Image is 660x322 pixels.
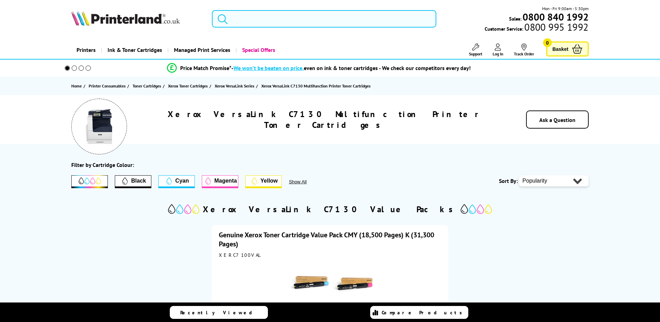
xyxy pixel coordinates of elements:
span: Xerox Toner Cartridges [168,82,208,90]
button: Show All [289,179,325,184]
button: Magenta [202,175,238,188]
a: Printerland Logo [71,10,203,27]
span: 0800 995 1992 [523,24,588,30]
span: We won’t be beaten on price, [233,64,304,71]
div: XERC7100VAL [219,252,441,258]
span: Compare Products [382,309,466,316]
span: Log In [493,51,503,56]
a: Track Order [514,44,534,56]
button: Cyan [158,175,195,188]
span: 0 [543,38,552,47]
a: Printer Consumables [89,82,127,90]
a: Toner Cartridges [133,82,163,90]
a: Ink & Toner Cartridges [101,41,167,59]
span: Black [131,178,146,184]
span: Cyan [175,178,189,184]
b: 0800 840 1992 [523,10,589,23]
a: Support [469,44,482,56]
span: Toner Cartridges [133,82,161,90]
a: Managed Print Services [167,41,236,59]
img: Printerland Logo [71,10,180,26]
span: Printer Consumables [89,82,126,90]
a: Xerox VersaLink Series [215,82,256,90]
span: Recently Viewed [180,309,259,316]
li: modal_Promise [55,62,583,74]
span: Sort By: [499,177,518,184]
span: Customer Service: [485,24,588,32]
a: Log In [493,44,503,56]
div: Filter by Cartridge Colour: [71,161,134,168]
span: Support [469,51,482,56]
span: Yellow [261,178,278,184]
a: Xerox Toner Cartridges [168,82,209,90]
a: Printers [71,41,101,59]
a: Home [71,82,84,90]
span: Magenta [214,178,237,184]
span: Ink & Toner Cartridges [108,41,162,59]
div: - even on ink & toner cartridges - We check our competitors every day! [231,64,471,71]
a: Special Offers [236,41,280,59]
button: Filter by Black [115,175,151,188]
a: Recently Viewed [170,306,268,319]
h2: Xerox VersaLink C7130 Value Packs [203,204,457,215]
span: Price Match Promise* [180,64,231,71]
span: Xerox VersaLink C7130 Multifunction Printer Toner Cartridges [261,83,371,89]
button: Yellow [245,175,282,188]
a: Ask a Question [539,116,575,123]
span: Basket [552,44,568,54]
span: Sales: [509,15,522,22]
a: Genuine Xerox Toner Cartridge Value Pack CMY (18,500 Pages) K (31,300 Pages) [219,230,434,248]
a: Basket 0 [546,41,589,56]
span: Xerox VersaLink Series [215,82,254,90]
a: Compare Products [370,306,468,319]
span: Mon - Fri 9:00am - 5:30pm [542,5,589,12]
a: 0800 840 1992 [522,14,589,20]
h1: Xerox VersaLink C7130 Multifunction Printer Toner Cartridges [148,109,500,130]
img: Xerox VersaLink C7130 Multifunction Printer Toner Cartridges [82,109,117,144]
